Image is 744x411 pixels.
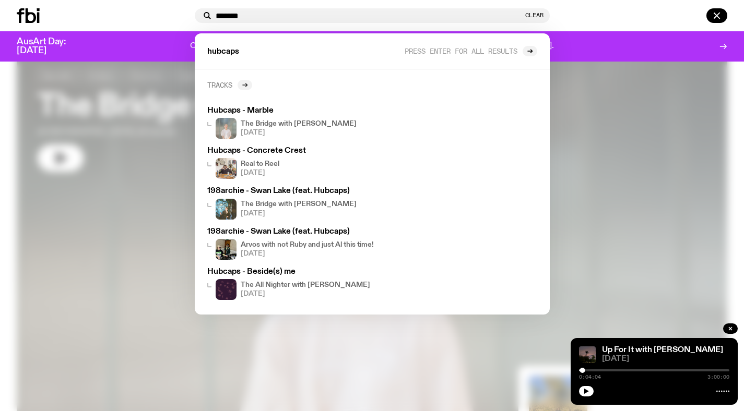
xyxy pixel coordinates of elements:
[203,264,404,304] a: Hubcaps - Beside(s) meThe All Nighter with [PERSON_NAME][DATE]
[216,239,237,260] img: Ruby wears a Collarbones t shirt and pretends to play the DJ decks, Al sings into a pringles can....
[525,13,544,18] button: Clear
[241,250,374,257] span: [DATE]
[216,199,237,220] img: izzy is posed with peace sign in front of graffiti wall
[216,118,237,139] img: Mara stands in front of a frosted glass wall wearing a cream coloured t-shirt and black glasses. ...
[216,158,237,179] img: Jasper Craig Adams holds a vintage camera to his eye, obscuring his face. He is wearing a grey ju...
[190,42,554,51] p: One day. One community. One frequency worth fighting for. Donate to support [DOMAIN_NAME].
[241,210,357,217] span: [DATE]
[207,81,232,89] h2: Tracks
[207,268,399,276] h3: Hubcaps - Beside(s) me
[579,374,601,380] span: 0:04:04
[241,201,357,208] h4: The Bridge with [PERSON_NAME]
[207,187,399,195] h3: 198archie - Swan Lake (feat. Hubcaps)
[207,107,399,115] h3: Hubcaps - Marble
[241,291,370,297] span: [DATE]
[241,241,374,248] h4: Arvos with not Ruby and just Al this time!
[207,48,239,56] span: hubcaps
[207,80,252,90] a: Tracks
[241,170,279,176] span: [DATE]
[241,129,357,136] span: [DATE]
[241,282,370,288] h4: The All Nighter with [PERSON_NAME]
[707,374,729,380] span: 3:00:00
[602,355,729,363] span: [DATE]
[17,38,84,55] h3: AusArt Day: [DATE]
[602,346,723,354] a: Up For It with [PERSON_NAME]
[207,228,399,236] h3: 198archie - Swan Lake (feat. Hubcaps)
[203,224,404,264] a: 198archie - Swan Lake (feat. Hubcaps)Ruby wears a Collarbones t shirt and pretends to play the DJ...
[405,46,537,56] a: Press enter for all results
[203,183,404,223] a: 198archie - Swan Lake (feat. Hubcaps)izzy is posed with peace sign in front of graffiti wallThe B...
[241,161,279,167] h4: Real to Reel
[241,120,357,127] h4: The Bridge with [PERSON_NAME]
[207,147,399,155] h3: Hubcaps - Concrete Crest
[203,103,404,143] a: Hubcaps - MarbleMara stands in front of a frosted glass wall wearing a cream coloured t-shirt and...
[203,143,404,183] a: Hubcaps - Concrete CrestJasper Craig Adams holds a vintage camera to his eye, obscuring his face....
[405,47,517,55] span: Press enter for all results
